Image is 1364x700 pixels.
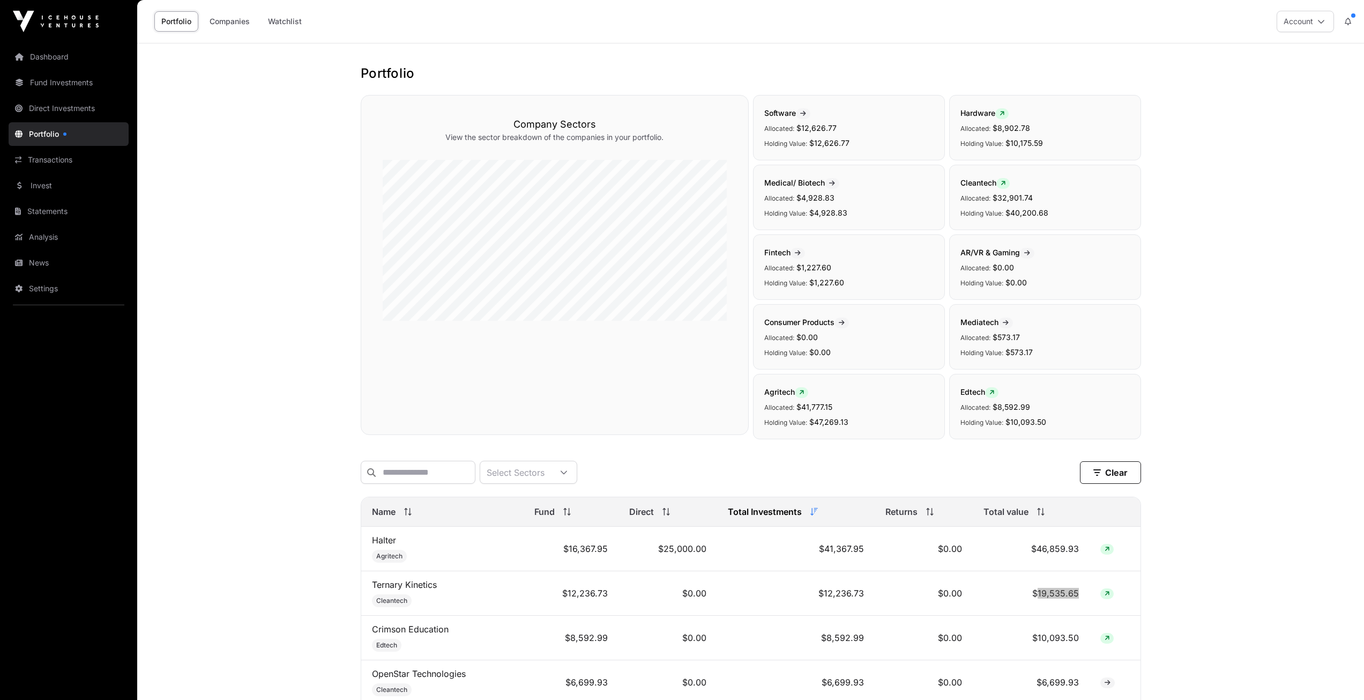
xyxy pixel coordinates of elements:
span: Direct [629,505,654,518]
span: $12,626.77 [796,123,837,132]
span: Consumer Products [764,318,849,327]
span: Cleantech [376,686,407,694]
td: $0.00 [618,571,717,616]
span: Allocated: [960,334,990,342]
td: $12,236.73 [717,571,875,616]
span: Allocated: [960,194,990,202]
span: $41,777.15 [796,402,832,411]
span: Fintech [764,248,805,257]
a: News [9,251,129,275]
span: Name [372,505,396,518]
span: $573.17 [1005,348,1033,357]
span: Allocated: [764,194,794,202]
span: $1,227.60 [809,278,844,287]
a: Companies [203,11,257,32]
span: Holding Value: [764,349,807,357]
span: $573.17 [993,333,1020,342]
a: Analysis [9,225,129,249]
a: Halter [372,535,396,546]
span: Holding Value: [764,209,807,217]
span: Software [764,108,810,117]
a: Portfolio [9,122,129,146]
span: Holding Value: [960,139,1003,148]
span: Allocated: [960,264,990,272]
a: Crimson Education [372,624,449,635]
td: $8,592.99 [717,616,875,660]
span: Allocated: [764,403,794,411]
span: Agritech [376,552,403,561]
span: $10,093.50 [1005,417,1046,426]
a: Settings [9,277,129,300]
span: Holding Value: [960,349,1003,357]
div: Select Sectors [480,461,551,483]
span: Total Investments [728,505,802,518]
span: Medical/ Biotech [764,178,839,187]
td: $41,367.95 [717,527,875,571]
td: $16,367.95 [524,527,618,571]
h3: Company Sectors [383,117,727,132]
span: Holding Value: [960,279,1003,287]
a: Watchlist [261,11,309,32]
span: Agritech [764,387,808,396]
button: Account [1277,11,1334,32]
span: $12,626.77 [809,138,849,148]
td: $19,535.65 [973,571,1090,616]
span: Total value [983,505,1028,518]
span: $40,200.68 [1005,208,1048,217]
span: Mediatech [960,318,1013,327]
span: Fund [534,505,555,518]
td: $10,093.50 [973,616,1090,660]
span: $47,269.13 [809,417,848,426]
a: Fund Investments [9,71,129,94]
a: OpenStar Technologies [372,668,466,679]
span: Edtech [960,387,998,396]
span: Holding Value: [764,139,807,148]
span: $4,928.83 [796,193,834,202]
span: Holding Value: [960,418,1003,426]
td: $0.00 [875,616,973,660]
span: $4,928.83 [809,208,847,217]
span: AR/VR & Gaming [960,248,1034,257]
span: $8,592.99 [993,402,1030,411]
span: Allocated: [764,264,794,272]
span: Allocated: [764,334,794,342]
span: Cleantech [960,178,1010,187]
span: $0.00 [1005,278,1027,287]
a: Invest [9,174,129,197]
td: $12,236.73 [524,571,618,616]
img: Icehouse Ventures Logo [13,11,99,32]
span: Cleantech [376,596,407,605]
span: $0.00 [796,333,818,342]
a: Direct Investments [9,97,129,120]
span: Allocated: [960,403,990,411]
td: $8,592.99 [524,616,618,660]
a: Ternary Kinetics [372,579,437,590]
span: $10,175.59 [1005,138,1043,148]
h1: Portfolio [361,65,1141,82]
iframe: Chat Widget [1310,649,1364,700]
a: Statements [9,200,129,223]
span: $0.00 [993,263,1014,272]
a: Dashboard [9,45,129,69]
span: Allocated: [764,124,794,132]
td: $0.00 [618,616,717,660]
td: $0.00 [875,527,973,571]
span: $1,227.60 [796,263,831,272]
span: Holding Value: [764,279,807,287]
span: Returns [885,505,918,518]
p: View the sector breakdown of the companies in your portfolio. [383,132,727,143]
span: Edtech [376,641,397,650]
span: Holding Value: [764,418,807,426]
span: Holding Value: [960,209,1003,217]
td: $0.00 [875,571,973,616]
span: $8,902.78 [993,123,1030,132]
span: Allocated: [960,124,990,132]
td: $46,859.93 [973,527,1090,571]
td: $25,000.00 [618,527,717,571]
span: $0.00 [809,348,831,357]
span: Hardware [960,108,1009,117]
button: Clear [1080,461,1141,484]
a: Portfolio [154,11,198,32]
a: Transactions [9,148,129,172]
